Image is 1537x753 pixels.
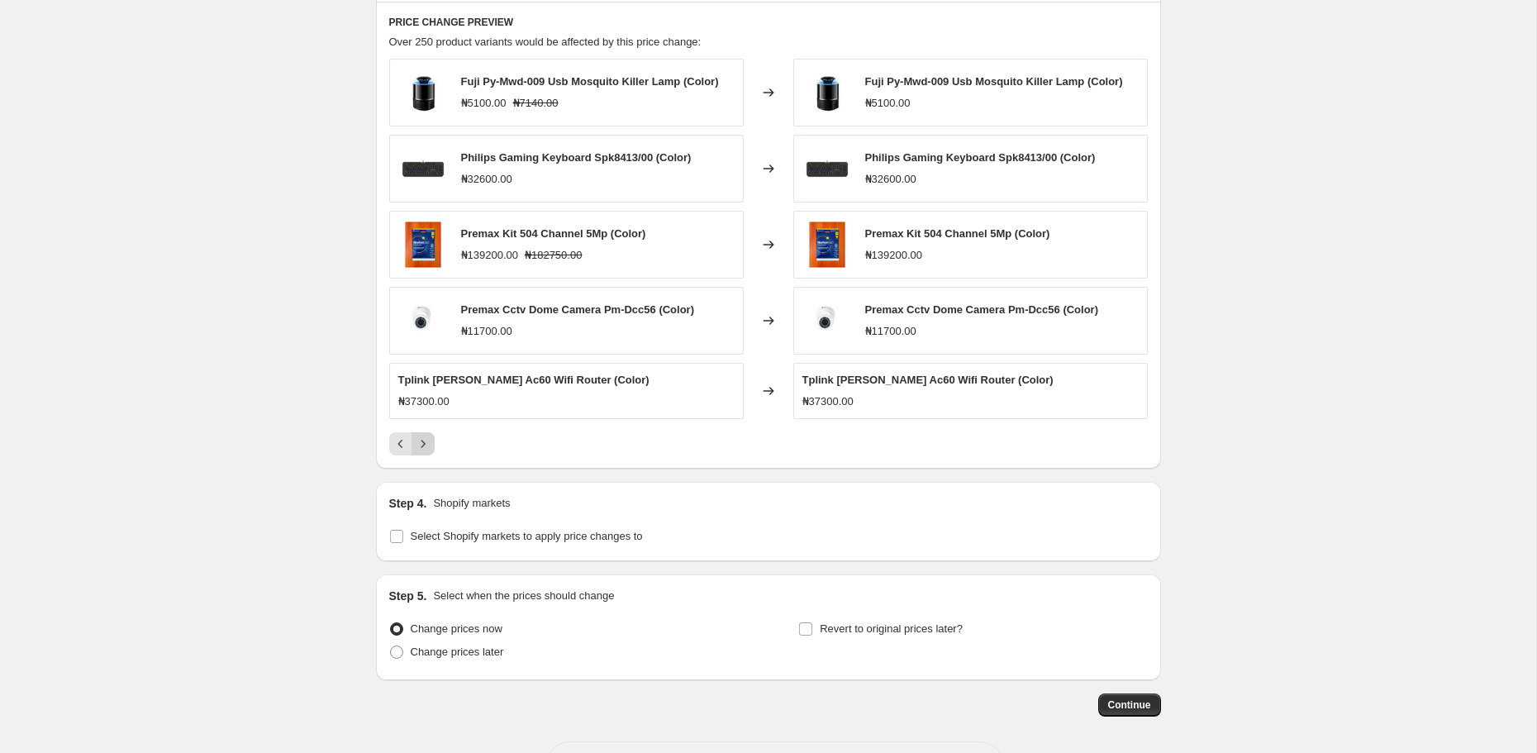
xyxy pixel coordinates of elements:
div: ₦139200.00 [865,247,922,264]
div: ₦5100.00 [865,95,911,112]
h6: PRICE CHANGE PREVIEW [389,16,1148,29]
strike: ₦182750.00 [525,247,582,264]
div: ₦5100.00 [461,95,507,112]
span: Continue [1108,698,1151,712]
strike: ₦7140.00 [513,95,559,112]
div: ₦11700.00 [865,323,916,340]
span: Premax Kit 504 Channel 5Mp (Color) [461,227,646,240]
span: Over 250 product variants would be affected by this price change: [389,36,702,48]
img: DWAC00806_80x.jpg [802,220,852,269]
img: DWAC00810_086d5add-4bfe-4f18-8a1f-cf5297399ce9_80x.jpg [802,296,852,346]
button: Next [412,432,435,455]
img: DWAC00504_80x.jpg [802,68,852,117]
img: DWAC00784_80x.png [398,144,448,193]
span: Fuji Py-Mwd-009 Usb Mosquito Killer Lamp (Color) [865,75,1123,88]
h2: Step 5. [389,588,427,604]
img: DWAC00504_80x.jpg [398,68,448,117]
p: Select when the prices should change [433,588,614,604]
span: Premax Cctv Dome Camera Pm-Dcc56 (Color) [461,303,695,316]
div: ₦139200.00 [461,247,518,264]
div: ₦37300.00 [802,393,854,410]
span: Premax Kit 504 Channel 5Mp (Color) [865,227,1050,240]
div: ₦32600.00 [865,171,916,188]
div: ₦11700.00 [461,323,512,340]
span: Philips Gaming Keyboard Spk8413/00 (Color) [461,151,692,164]
p: Shopify markets [433,495,510,512]
img: DWAC00784_80x.png [802,144,852,193]
h2: Step 4. [389,495,427,512]
div: ₦32600.00 [461,171,512,188]
span: Select Shopify markets to apply price changes to [411,530,643,542]
span: Change prices now [411,622,502,635]
nav: Pagination [389,432,435,455]
button: Previous [389,432,412,455]
span: Revert to original prices later? [820,622,963,635]
span: Change prices later [411,646,504,658]
div: ₦37300.00 [398,393,450,410]
span: Philips Gaming Keyboard Spk8413/00 (Color) [865,151,1096,164]
span: Fuji Py-Mwd-009 Usb Mosquito Killer Lamp (Color) [461,75,719,88]
img: DWAC00810_086d5add-4bfe-4f18-8a1f-cf5297399ce9_80x.jpg [398,296,448,346]
img: DWAC00806_80x.jpg [398,220,448,269]
span: Tplink [PERSON_NAME] Ac60 Wifi Router (Color) [398,374,650,386]
span: Tplink [PERSON_NAME] Ac60 Wifi Router (Color) [802,374,1054,386]
span: Premax Cctv Dome Camera Pm-Dcc56 (Color) [865,303,1099,316]
button: Continue [1098,693,1161,717]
